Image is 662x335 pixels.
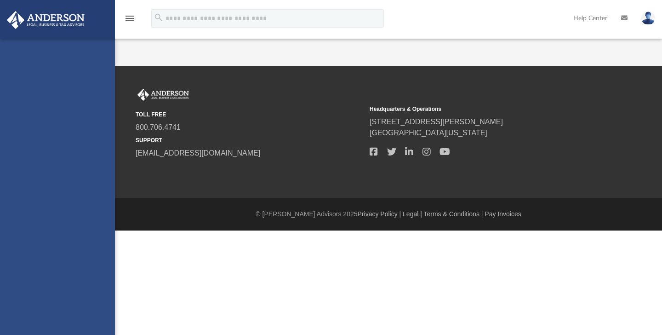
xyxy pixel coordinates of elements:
[358,210,401,218] a: Privacy Policy |
[370,129,487,137] a: [GEOGRAPHIC_DATA][US_STATE]
[154,12,164,23] i: search
[136,110,363,119] small: TOLL FREE
[4,11,87,29] img: Anderson Advisors Platinum Portal
[136,89,191,101] img: Anderson Advisors Platinum Portal
[370,118,503,126] a: [STREET_ADDRESS][PERSON_NAME]
[124,13,135,24] i: menu
[136,149,260,157] a: [EMAIL_ADDRESS][DOMAIN_NAME]
[124,17,135,24] a: menu
[115,209,662,219] div: © [PERSON_NAME] Advisors 2025
[485,210,521,218] a: Pay Invoices
[403,210,422,218] a: Legal |
[641,12,655,25] img: User Pic
[370,105,597,113] small: Headquarters & Operations
[424,210,483,218] a: Terms & Conditions |
[136,136,363,144] small: SUPPORT
[136,123,181,131] a: 800.706.4741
